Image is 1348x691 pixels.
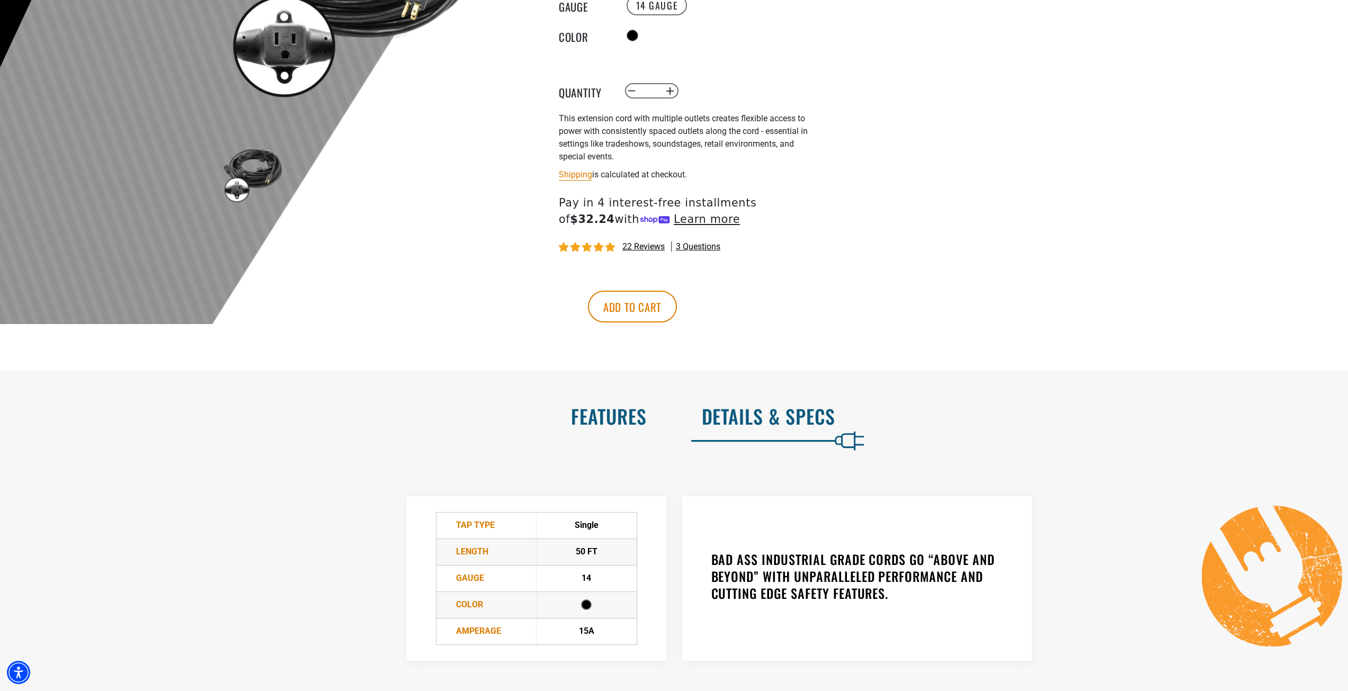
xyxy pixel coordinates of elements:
a: Shipping [559,169,592,180]
label: Quantity [559,84,612,98]
img: black [222,143,283,204]
td: Color [436,591,537,618]
td: Gauge [436,565,537,591]
button: Add to cart [588,291,677,322]
h2: Details & Specs [702,405,1326,427]
td: TAP Type [436,512,537,539]
span: 3 questions [676,241,720,253]
td: Amperage [436,618,537,644]
div: 14 [537,572,636,585]
div: 50 FT [537,545,636,558]
div: Accessibility Menu [7,661,30,684]
td: Single [537,512,637,539]
span: This extension cord with multiple outlets creates flexible access to power with consistently spac... [559,113,808,161]
legend: Color [559,29,612,42]
div: is calculated at checkout. [559,167,818,182]
td: Length [436,539,537,565]
span: 22 reviews [622,241,665,252]
h3: BAD ASS INDUSTRIAL GRADE CORDS GO “ABOVE AND BEYOND” WITH UNPARALLELED PERFORMANCE AND CUTTING ED... [711,551,1003,602]
h2: Features [22,405,647,427]
span: 4.95 stars [559,243,617,253]
td: 15A [537,618,637,644]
